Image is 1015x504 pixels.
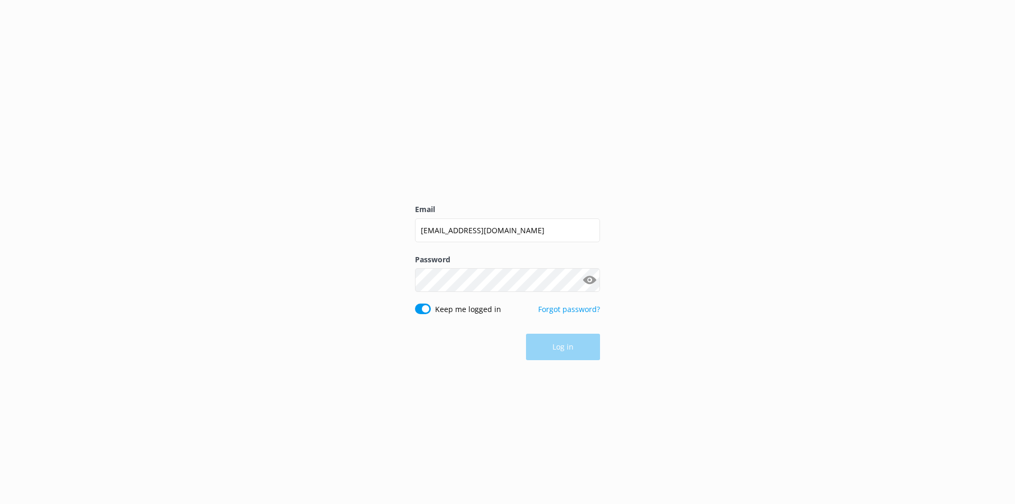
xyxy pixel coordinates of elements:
[415,254,600,265] label: Password
[415,218,600,242] input: user@emailaddress.com
[579,270,600,291] button: Show password
[538,304,600,314] a: Forgot password?
[435,304,501,315] label: Keep me logged in
[415,204,600,215] label: Email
